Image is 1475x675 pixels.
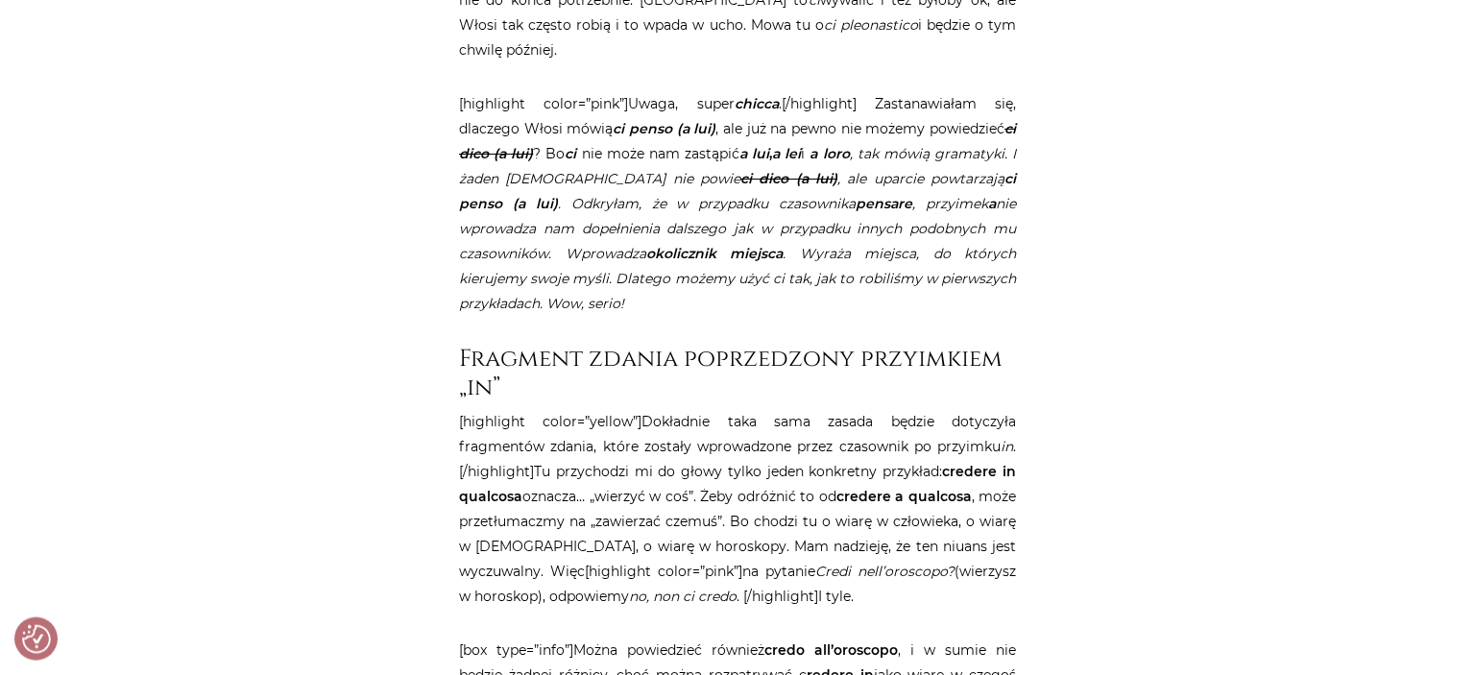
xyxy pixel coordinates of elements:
strong: , [739,145,801,162]
em: , tak mówią gramatyki. I żaden [DEMOGRAPHIC_DATA] nie powie , ale uparcie powtarzają . Odkryłam, ... [459,145,1016,312]
em: no, non ci credo [629,588,737,605]
p: [highlight color=”pink”]Uwaga, super .[/highlight] Zastanawiałam się, dlaczego Włosi mówią , ale ... [459,91,1016,316]
h3: Fragment zdania poprzedzony przyimkiem „in” [459,345,1016,401]
del: ci dico (a lui) [740,170,837,187]
em: chicca [735,95,779,112]
strong: pensare [856,195,912,212]
em: Credi nell’oroscopo? [815,563,955,580]
em: a loro [810,145,849,162]
em: ci pleonastico [824,16,918,34]
strong: credo all’oroscopo [764,641,898,659]
em: in [1001,438,1013,455]
strong: a [988,195,996,212]
img: Revisit consent button [22,625,51,654]
em: ci penso (a lui) [613,120,715,137]
strong: credere a qualcosa [836,488,972,505]
em: a lui [739,145,769,162]
strong: okolicznik miejsca [646,245,784,262]
button: Preferencje co do zgód [22,625,51,654]
em: ci [565,145,576,162]
p: [highlight color=”yellow”]Dokładnie taka sama zasada będzie dotyczyła fragmentów zdania, które zo... [459,409,1016,609]
em: a lei [772,145,801,162]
